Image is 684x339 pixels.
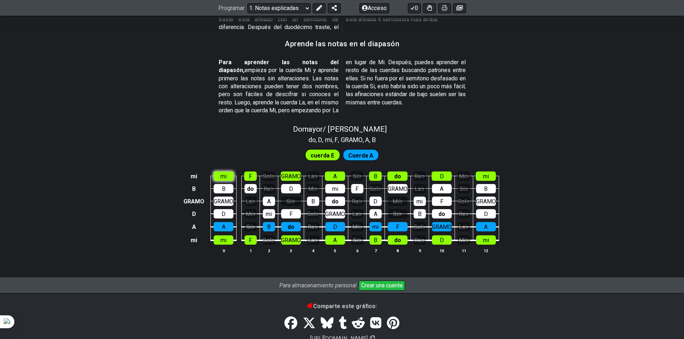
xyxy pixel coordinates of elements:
font: Re♭ [264,185,274,192]
font: , [322,136,323,143]
font: 9 [419,249,421,253]
font: mi [191,237,197,244]
font: Si♭ [460,185,468,192]
font: GRAMO [432,223,452,230]
font: cuerda E [311,152,334,159]
font: Comparte este gráfico: [313,303,377,310]
font: A [484,223,488,230]
font: Sol♭ [369,185,381,192]
font: mi [325,136,332,143]
font: , [338,136,339,143]
span: Primero habilite el modo de edición completa para editar [311,150,334,161]
font: B [374,237,377,244]
font: Acceso [368,5,387,11]
font: La♭ [459,223,469,230]
font: D [373,198,377,205]
font: mi [483,237,489,244]
font: , [369,136,370,143]
font: Si♭ [246,223,255,230]
select: Programar [247,3,311,13]
font: D [222,211,225,217]
button: Acceso [359,3,389,13]
font: A [192,224,196,231]
font: do [394,237,401,244]
font: La♭ [308,173,318,180]
font: mi [332,185,338,192]
font: B [418,211,422,217]
font: GRAMO [476,198,496,205]
font: 11 [462,249,466,253]
font: Si♭ [353,237,362,244]
a: Reddit [349,313,367,333]
font: B [222,185,225,192]
font: Mi♭ [352,223,362,230]
font: , [332,136,333,143]
button: 0 [408,3,421,13]
button: Activar o desactivar la destreza para todos los kits de trastes [423,3,436,13]
font: mi [191,173,197,180]
font: F [249,173,252,180]
font: GRAMO [388,185,408,192]
font: Re♭ [414,173,425,180]
font: D [318,136,322,143]
button: Compartir ajuste preestablecido [328,3,341,13]
font: Si♭ [353,173,362,180]
section: Clases de tono de escala [305,133,379,145]
font: , [363,136,364,143]
font: 10 [439,249,444,253]
font: B [372,136,376,143]
a: VK [368,313,384,333]
font: Mi♭ [246,211,256,217]
font: Sol♭ [263,173,275,180]
font: B [192,185,196,192]
font: D [484,211,488,217]
font: 7 [374,249,377,253]
font: Mi♭ [459,237,469,244]
button: Crear una cuenta [359,281,405,291]
font: Sol♭ [458,198,470,205]
font: mi [417,198,423,205]
font: La♭ [246,198,255,205]
font: La♭ [415,185,424,192]
font: do [247,185,254,192]
font: GRAMO [325,211,345,217]
font: D [289,185,293,192]
font: La♭ [352,211,362,217]
font: 12 [484,249,488,253]
font: A [222,223,225,230]
font: GRAMO [214,198,233,205]
a: Compartir en Facebook [282,313,300,333]
font: F [289,211,293,217]
font: GRAMO [341,136,363,143]
font: GRAMO [183,198,204,205]
font: / [PERSON_NAME] [323,125,387,133]
font: Sol♭ [414,223,425,230]
font: D [333,223,337,230]
font: F [355,185,359,192]
font: F [440,198,443,205]
font: La♭ [308,237,318,244]
font: Mi♭ [392,198,403,205]
font: B [267,223,271,230]
font: do [288,223,294,230]
font: A [333,237,337,244]
span: Primero habilite el modo de edición completa para editar [348,150,373,161]
font: mi [372,223,378,230]
font: D [192,211,196,218]
font: B [374,173,377,180]
button: Imprimir [438,3,451,13]
font: mi [220,173,227,180]
button: Editar ajuste preestablecido [313,3,326,13]
font: Re♭ [414,237,425,244]
font: A [267,198,271,205]
font: Para aprender las notas del diapasón, [219,59,339,74]
font: mi [483,173,489,180]
font: 2 [268,249,270,253]
font: 0 [415,5,418,11]
font: do [308,136,316,143]
font: do [394,173,401,180]
font: mi [220,237,227,244]
font: Aprende las notas en el diapasón [285,39,399,48]
font: B [311,198,315,205]
font: F [396,223,399,230]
